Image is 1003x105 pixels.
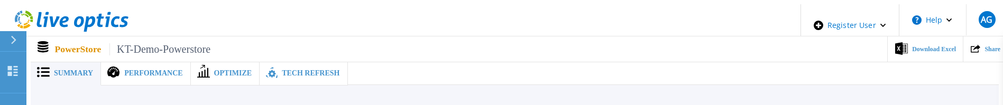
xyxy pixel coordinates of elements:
[801,4,899,46] div: Register User
[109,43,210,55] span: KT-Demo-Powerstore
[912,46,956,52] span: Download Excel
[54,70,93,77] span: Summary
[282,70,339,77] span: Tech Refresh
[981,15,992,24] span: AG
[124,70,182,77] span: Performance
[984,46,1000,52] span: Share
[55,43,210,55] p: PowerStore
[4,4,999,78] div: ,
[214,70,252,77] span: Optimize
[899,4,965,36] button: Help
